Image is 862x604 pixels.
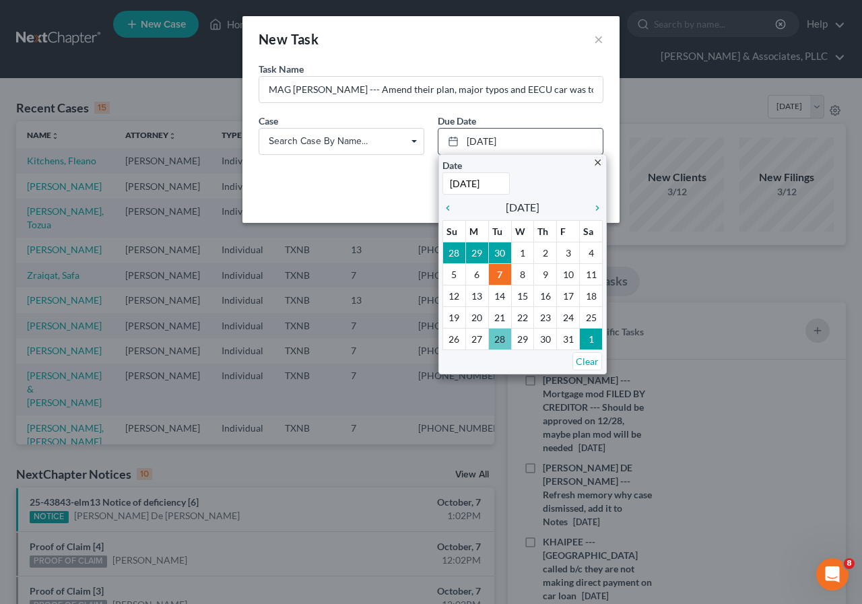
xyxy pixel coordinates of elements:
[580,306,603,328] td: 25
[511,328,534,349] td: 29
[442,199,460,215] a: chevron_left
[291,31,319,47] span: Task
[465,328,488,349] td: 27
[488,306,511,328] td: 21
[816,558,849,591] iframe: Intercom live chat
[259,31,288,47] span: New
[443,263,466,285] td: 5
[580,328,603,349] td: 1
[557,285,580,306] td: 17
[259,63,304,75] span: Task Name
[593,158,603,168] i: close
[534,285,557,306] td: 16
[269,134,414,148] span: Search case by name...
[465,242,488,263] td: 29
[488,220,511,242] th: Tu
[594,31,603,47] button: ×
[572,352,602,370] a: Clear
[438,129,603,154] a: [DATE]
[488,263,511,285] td: 7
[534,328,557,349] td: 30
[580,263,603,285] td: 11
[488,285,511,306] td: 14
[259,77,603,102] input: Enter task name..
[443,285,466,306] td: 12
[557,328,580,349] td: 31
[443,220,466,242] th: Su
[557,306,580,328] td: 24
[465,220,488,242] th: M
[580,242,603,263] td: 4
[438,114,476,128] label: Due Date
[465,306,488,328] td: 20
[580,285,603,306] td: 18
[557,242,580,263] td: 3
[511,285,534,306] td: 15
[465,285,488,306] td: 13
[442,203,460,213] i: chevron_left
[443,328,466,349] td: 26
[511,242,534,263] td: 1
[259,114,278,128] label: Case
[534,263,557,285] td: 9
[844,558,855,569] span: 8
[534,220,557,242] th: Th
[534,306,557,328] td: 23
[593,154,603,170] a: close
[442,158,462,172] label: Date
[534,242,557,263] td: 2
[443,306,466,328] td: 19
[488,328,511,349] td: 28
[580,220,603,242] th: Sa
[557,220,580,242] th: F
[442,172,510,195] input: 1/1/2013
[488,242,511,263] td: 30
[511,263,534,285] td: 8
[506,199,539,215] span: [DATE]
[511,306,534,328] td: 22
[259,128,424,155] span: Select box activate
[557,263,580,285] td: 10
[443,242,466,263] td: 28
[465,263,488,285] td: 6
[585,203,603,213] i: chevron_right
[511,220,534,242] th: W
[585,199,603,215] a: chevron_right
